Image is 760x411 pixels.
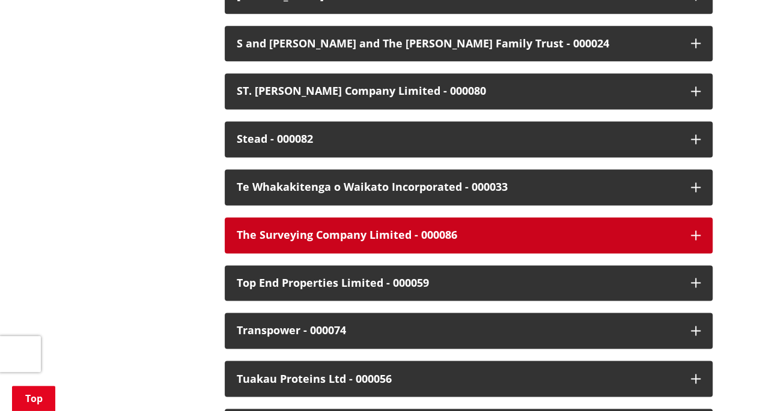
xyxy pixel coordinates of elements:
[225,361,713,397] button: Tuakau Proteins Ltd - 000056
[12,386,55,411] a: Top
[237,325,679,337] div: Transpower - 000074
[225,265,713,301] button: Top End Properties Limited - 000059
[705,361,748,404] iframe: Messenger Launcher
[237,133,679,145] div: Stead - 000082
[225,313,713,349] button: Transpower - 000074
[237,229,679,241] div: The Surveying Company Limited - 000086
[237,277,679,289] div: Top End Properties Limited - 000059
[225,169,713,205] button: Te Whakakitenga o Waikato Incorporated - 000033
[225,121,713,157] button: Stead - 000082
[237,38,679,50] div: S and [PERSON_NAME] and The [PERSON_NAME] Family Trust - 000024
[225,73,713,109] button: ST. [PERSON_NAME] Company Limited - 000080
[225,217,713,253] button: The Surveying Company Limited - 000086
[237,373,679,385] div: Tuakau Proteins Ltd - 000056
[237,181,679,193] div: Te Whakakitenga o Waikato Incorporated - 000033
[237,85,679,97] div: ST. [PERSON_NAME] Company Limited - 000080
[225,26,713,62] button: S and [PERSON_NAME] and The [PERSON_NAME] Family Trust - 000024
